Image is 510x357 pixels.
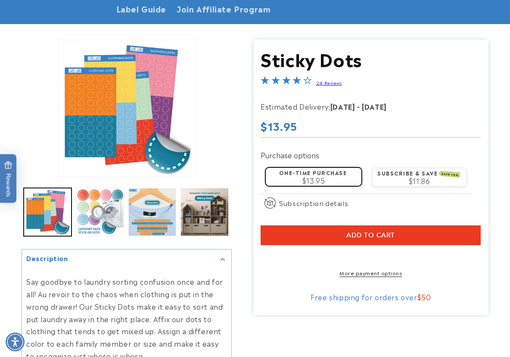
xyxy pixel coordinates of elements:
[316,80,342,86] a: 24 Reviews - open in a new tab
[302,175,325,185] span: $13.95
[76,188,124,236] button: Load image 2 in gallery view
[409,175,430,186] span: $11.86
[421,292,431,302] span: 50
[177,3,271,13] span: Join Affiliate Program
[417,292,422,302] span: $
[261,118,297,133] span: $13.95
[6,332,25,351] div: Accessibility Menu
[261,100,476,113] p: Estimated Delivery:
[440,171,460,178] span: SAVE 15%
[26,254,68,262] h2: Description
[4,161,12,197] span: Rewards
[128,188,176,236] button: Load image 3 in gallery view
[261,269,481,277] a: More payment options
[261,225,481,245] button: Add to cart
[279,198,348,208] span: Subscription details
[261,150,319,160] label: Purchase options
[180,188,228,236] button: Load image 4 in gallery view
[261,292,481,301] div: Free shipping for orders over
[22,249,231,269] summary: Description
[377,169,460,177] label: Subscribe & save
[24,188,72,236] button: Load image 1 in gallery view
[362,101,387,111] strong: [DATE]
[116,3,167,13] span: Label Guide
[261,77,311,87] span: 4.0-star overall rating
[346,231,395,239] span: Add to cart
[279,169,347,176] label: One-time purchase
[261,47,481,70] h1: Sticky Dots
[330,101,355,111] strong: [DATE]
[357,101,360,111] strong: -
